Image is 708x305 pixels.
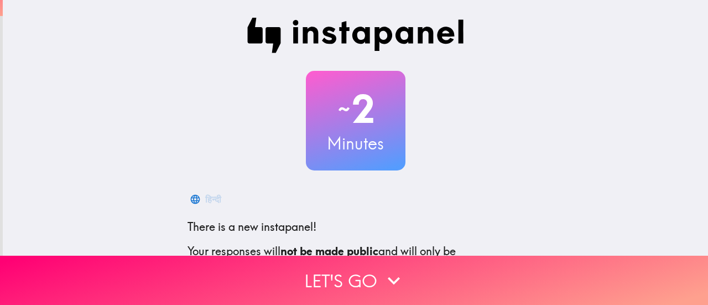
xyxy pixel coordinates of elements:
[247,18,464,53] img: Instapanel
[336,92,352,126] span: ~
[188,244,524,290] p: Your responses will and will only be confidentially shared with our clients. We'll need your emai...
[188,220,316,234] span: There is a new instapanel!
[188,188,226,210] button: हिन्दी
[280,244,378,258] b: not be made public
[205,192,221,207] div: हिन्दी
[306,132,405,155] h3: Minutes
[306,86,405,132] h2: 2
